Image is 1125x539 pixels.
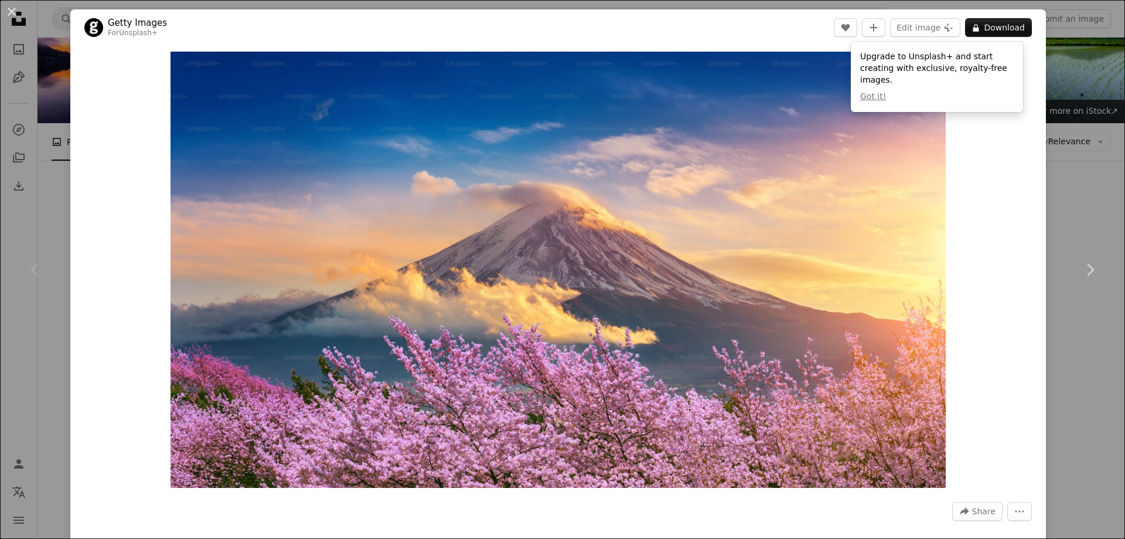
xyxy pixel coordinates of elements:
[1055,213,1125,326] a: Next
[1007,502,1032,521] button: More Actions
[108,29,167,38] div: For
[851,42,1023,112] div: Upgrade to Unsplash+ and start creating with exclusive, royalty-free images.
[834,18,857,37] button: Like
[171,52,946,488] img: Fuji mountain and cherry blossoms in spring, Japan.
[890,18,960,37] button: Edit image
[860,91,886,103] button: Got it!
[952,502,1003,521] button: Share this image
[171,52,946,488] button: Zoom in on this image
[862,18,885,37] button: Add to Collection
[108,17,167,29] a: Getty Images
[965,18,1032,37] button: Download
[84,18,103,37] img: Go to Getty Images's profile
[119,29,158,37] a: Unsplash+
[972,503,996,520] span: Share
